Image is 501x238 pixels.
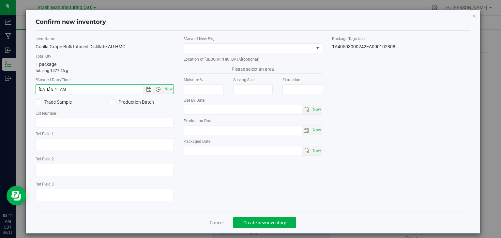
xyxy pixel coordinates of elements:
label: Total Qty [36,53,174,59]
label: Ref Field 2 [36,156,174,162]
span: Open the date view [143,87,154,92]
span: 1 package [36,62,56,67]
span: select [311,126,322,135]
span: select [311,105,322,114]
iframe: Resource center [7,186,26,205]
label: Serving Size [233,77,273,83]
span: select [302,146,311,156]
a: Cancel [210,219,223,226]
span: select [311,146,322,156]
label: Ref Field 1 [36,131,174,137]
div: 1A40503000242EA000102808 [332,43,471,50]
span: Set Current date [311,126,322,135]
span: Create new inventory [243,220,286,225]
label: Production Batch [110,99,174,106]
span: select [302,105,311,114]
label: Location of [GEOGRAPHIC_DATA] [184,56,322,62]
label: Item Name [36,36,174,42]
span: (optional) [242,57,259,62]
label: Lot Number [36,111,174,116]
span: Set Current date [163,84,174,94]
label: Area of New Pkg [184,36,322,42]
label: Extraction [282,77,322,83]
label: Use By Date [184,97,322,103]
button: Create new inventory [233,217,296,228]
label: Package Tags Used [332,36,471,42]
h4: Confirm new inventory [36,18,106,26]
span: select [302,126,311,135]
label: Production Date [184,118,322,124]
span: Open the time view [153,87,164,92]
span: Please select an area [184,64,322,74]
label: Created Date/Time [36,77,174,83]
span: Set Current date [311,105,322,114]
div: Gorilla Grape-Bulk Infused Distillate-AU-HMC [36,43,174,50]
label: Packaged Date [184,139,322,144]
p: totaling 1477.46 g [36,68,174,74]
label: Moisture % [184,77,223,83]
label: Ref Field 3 [36,181,174,187]
span: Set Current date [311,146,322,156]
label: Trade Sample [36,99,100,106]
